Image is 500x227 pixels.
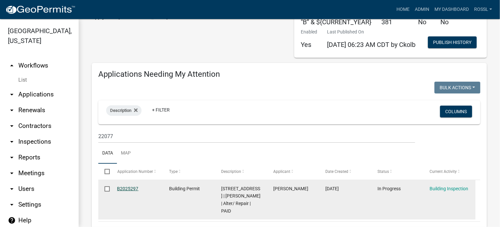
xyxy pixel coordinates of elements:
[8,62,16,70] i: arrow_drop_up
[215,164,267,179] datatable-header-cell: Description
[273,169,290,174] span: Applicant
[394,3,412,16] a: Home
[325,186,339,191] span: 08/28/2025
[434,82,480,93] button: Bulk Actions
[117,143,135,164] a: Map
[325,169,348,174] span: Date Created
[8,185,16,193] i: arrow_drop_down
[327,29,415,35] p: Last Published On
[440,18,458,26] h5: No
[327,41,415,49] span: [DATE] 06:23 AM CDT by Ckolb
[301,18,372,26] h5: "B” & ${CURRENT_YEAR}
[371,164,423,179] datatable-header-cell: Status
[267,164,319,179] datatable-header-cell: Applicant
[430,169,457,174] span: Current Activity
[117,169,153,174] span: Application Number
[117,186,139,191] a: B2025297
[221,186,260,214] span: 22077 TROUT AVE | 130810030 | KORN,LAVONNE | Alter/ Repair | PAID
[169,186,200,191] span: Building Permit
[8,138,16,146] i: arrow_drop_down
[98,130,415,143] input: Search for applications
[8,106,16,114] i: arrow_drop_down
[221,169,241,174] span: Description
[8,154,16,161] i: arrow_drop_down
[430,186,468,191] a: Building Inspection
[110,108,131,113] span: Description
[169,169,178,174] span: Type
[381,18,408,26] h5: 381
[163,164,215,179] datatable-header-cell: Type
[273,186,308,191] span: Lavonne Korn
[301,41,317,49] h5: Yes
[111,164,163,179] datatable-header-cell: Application Number
[432,3,471,16] a: My Dashboard
[319,164,371,179] datatable-header-cell: Date Created
[428,36,477,48] button: Publish History
[8,201,16,209] i: arrow_drop_down
[8,169,16,177] i: arrow_drop_down
[301,29,317,35] p: Enabled
[418,18,431,26] h5: No
[423,164,475,179] datatable-header-cell: Current Activity
[471,3,495,16] a: RossL
[440,106,472,117] button: Columns
[377,169,389,174] span: Status
[98,143,117,164] a: Data
[377,186,401,191] span: In Progress
[8,122,16,130] i: arrow_drop_down
[412,3,432,16] a: Admin
[98,164,111,179] datatable-header-cell: Select
[98,70,480,79] h4: Applications Needing My Attention
[428,40,477,46] wm-modal-confirm: Workflow Publish History
[8,91,16,98] i: arrow_drop_down
[8,217,16,224] i: help
[147,104,175,116] a: + Filter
